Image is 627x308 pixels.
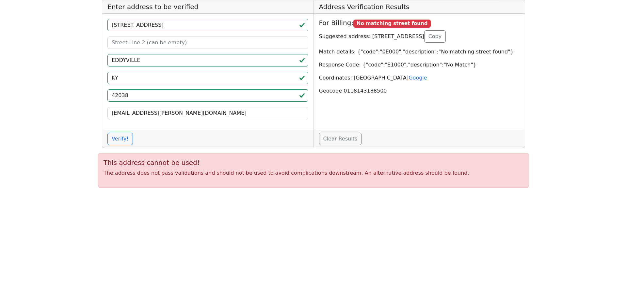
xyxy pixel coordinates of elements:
[319,30,520,43] p: Suggested address: [STREET_ADDRESS]
[319,87,520,95] p: Geocode 0118143188500
[104,159,523,167] h5: This address cannot be used!
[107,19,308,31] input: Street Line 1
[107,133,133,145] button: Verify!
[319,61,520,69] p: Response Code: {"code":"E1000","description":"No Match"}
[107,107,308,119] input: Your Email
[107,72,308,84] input: 2-Letter State
[314,0,525,14] h5: Address Verification Results
[102,0,313,14] h5: Enter address to be verified
[107,54,308,66] input: City
[319,48,520,56] p: Match details: {"code":"0E000","description":"No matching street found"}
[424,30,446,43] button: Copy
[319,74,520,82] p: Coordinates: [GEOGRAPHIC_DATA]
[107,89,308,102] input: ZIP code 5 or 5+4
[319,133,362,145] a: Clear Results
[104,169,523,177] p: The address does not pass validations and should not be used to avoid complications downstream. A...
[353,20,431,28] span: No matching street found
[409,75,427,81] a: Google
[107,37,308,49] input: Street Line 2 (can be empty)
[319,19,520,28] h5: For Billing:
